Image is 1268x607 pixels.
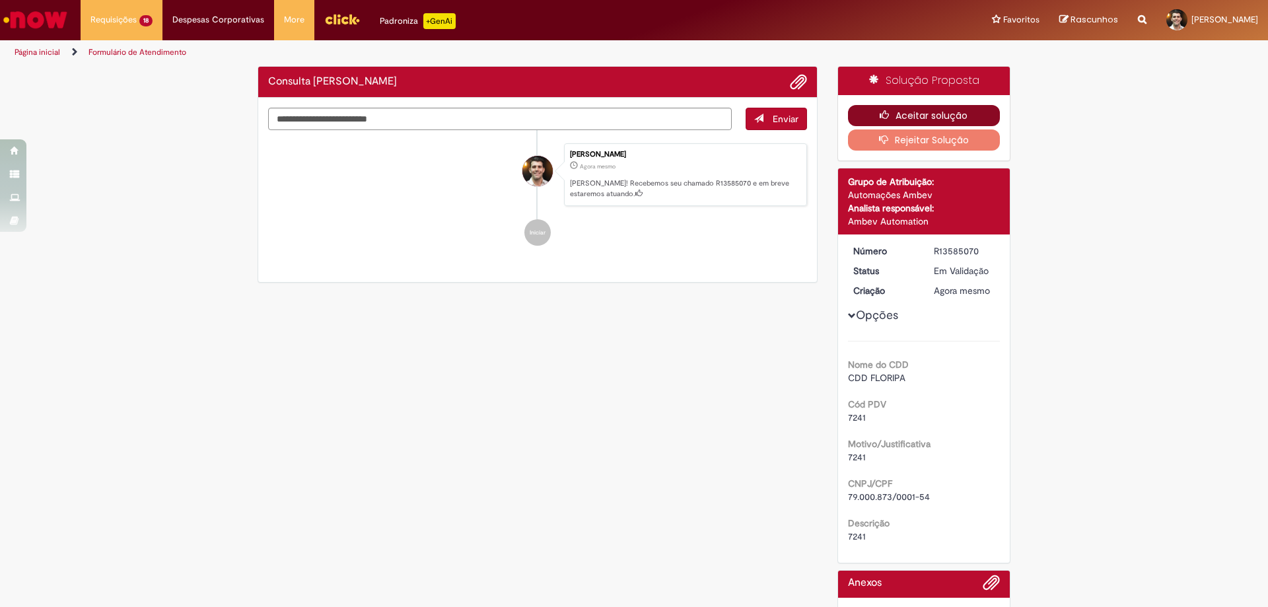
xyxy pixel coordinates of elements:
span: Despesas Corporativas [172,13,264,26]
span: Requisições [90,13,137,26]
span: [PERSON_NAME] [1191,14,1258,25]
div: R13585070 [934,244,995,258]
textarea: Digite sua mensagem aqui... [268,108,732,130]
button: Rejeitar Solução [848,129,1001,151]
dt: Número [843,244,925,258]
dt: Status [843,264,925,277]
h2: Anexos [848,577,882,589]
div: Ambev Automation [848,215,1001,228]
dt: Criação [843,284,925,297]
ul: Trilhas de página [10,40,835,65]
span: 79.000.873/0001-54 [848,491,930,503]
div: Em Validação [934,264,995,277]
time: 01/10/2025 10:42:42 [934,285,990,297]
a: Formulário de Atendimento [88,47,186,57]
div: Solução Proposta [838,67,1010,95]
a: Rascunhos [1059,14,1118,26]
span: 7241 [848,451,866,463]
button: Enviar [746,108,807,130]
span: 7241 [848,530,866,542]
div: [PERSON_NAME] [570,151,800,159]
span: CDD FLORIPA [848,372,905,384]
span: Agora mesmo [934,285,990,297]
div: Henrique Michalski Goncalves [522,156,553,186]
img: ServiceNow [1,7,69,33]
button: Adicionar anexos [790,73,807,90]
div: Grupo de Atribuição: [848,175,1001,188]
div: Analista responsável: [848,201,1001,215]
b: Nome do CDD [848,359,909,371]
p: +GenAi [423,13,456,29]
b: Descrição [848,517,890,529]
span: Enviar [773,113,798,125]
button: Adicionar anexos [983,574,1000,598]
span: More [284,13,304,26]
div: 01/10/2025 10:42:42 [934,284,995,297]
time: 01/10/2025 10:42:42 [580,162,616,170]
h2: Consulta Serasa Histórico de tíquete [268,76,397,88]
span: Agora mesmo [580,162,616,170]
p: [PERSON_NAME]! Recebemos seu chamado R13585070 e em breve estaremos atuando. [570,178,800,199]
a: Página inicial [15,47,60,57]
span: Rascunhos [1071,13,1118,26]
div: Automações Ambev [848,188,1001,201]
span: 18 [139,15,153,26]
img: click_logo_yellow_360x200.png [324,9,360,29]
b: Motivo/Justificativa [848,438,931,450]
span: 7241 [848,411,866,423]
div: Padroniza [380,13,456,29]
span: Favoritos [1003,13,1039,26]
li: Henrique Michalski Goncalves [268,143,807,207]
b: CNPJ/CPF [848,478,892,489]
b: Cód PDV [848,398,886,410]
ul: Histórico de tíquete [268,130,807,260]
button: Aceitar solução [848,105,1001,126]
